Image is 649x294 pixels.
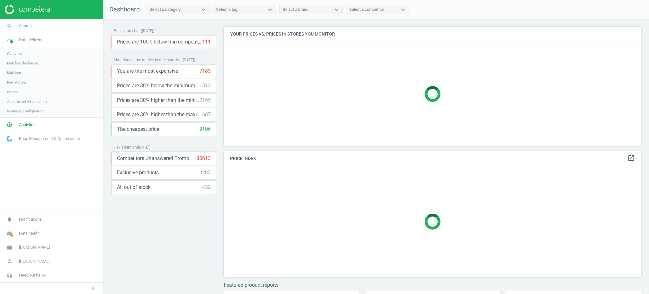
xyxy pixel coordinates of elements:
[3,20,16,32] i: search
[7,51,22,56] span: Overview
[117,111,202,118] span: Prices are 30% higher than the maximal
[7,99,47,104] span: Assortment intersection
[150,7,181,12] div: Select a category
[19,231,40,236] span: Data health
[182,58,195,62] span: ( [DATE] )
[3,269,16,281] i: headset_mic
[199,97,211,104] div: 2165
[199,68,211,75] div: 7183
[117,38,202,45] span: Prices are 100% below min competitor
[117,155,189,162] span: Competitors Unanswered Promo
[224,282,641,288] h3: Featured product reports
[7,70,21,75] span: Matches
[3,255,16,267] i: person
[19,23,32,29] span: Search
[202,38,211,45] div: 111
[19,37,42,43] span: Data delivery
[627,154,635,163] a: open_in_new
[85,284,101,292] button: chevron_left
[19,244,50,250] span: [DOMAIN_NAME]
[202,184,211,191] div: 432
[114,58,182,62] span: Situation on the market before repricing
[7,109,44,114] span: Scanning configuration
[199,126,211,133] div: 9106
[19,272,46,278] span: Need our help?
[114,29,141,33] span: Price protection
[117,169,159,176] span: Exclusive products
[89,284,97,292] i: chevron_left
[196,155,211,162] div: 30613
[283,7,308,12] div: Select a brand
[199,82,211,89] div: 1313
[5,5,50,14] img: ajHJNr6hYgQAAAAASUVORK5CYII=
[224,151,641,166] h4: Price Index
[3,227,16,239] i: cloud_done
[19,122,35,128] span: Analytics
[137,145,151,150] span: ( [DATE] )
[19,136,80,142] span: Price Management & Optimization
[114,145,137,150] span: Pay attention
[3,34,16,46] i: timeline
[7,90,18,95] span: Stores
[3,213,16,225] i: notifications
[19,217,42,222] span: Notifications
[7,61,40,66] span: Matches dashboard
[19,258,49,264] span: [PERSON_NAME]
[141,29,154,33] span: ( [DATE] )
[109,5,140,13] span: Dashboard
[7,136,12,142] img: wGWNvw8QSZomAAAAABJRU5ErkJggg==
[224,27,641,42] h4: Your prices vs. prices in stores you monitor
[117,82,195,89] span: Prices are 30% below the minimum
[199,169,211,176] div: 3285
[202,111,211,118] div: 687
[117,184,151,191] span: All out of stock
[117,97,199,104] span: Prices are 30% higher than the minimum
[349,7,384,12] div: Select a competitor
[3,119,16,131] i: pie_chart_outlined
[117,68,178,75] span: You are the most expensive
[117,126,159,133] span: The cheapest price
[216,7,237,12] div: Select a tag
[3,241,16,253] i: work
[7,80,26,85] span: Rematching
